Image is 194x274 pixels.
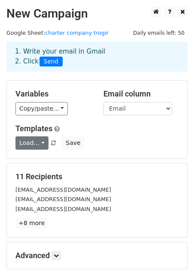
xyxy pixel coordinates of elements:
h2: New Campaign [6,6,188,21]
a: +8 more [15,218,48,229]
h5: Email column [103,89,179,99]
span: Daily emails left: 50 [130,28,188,38]
small: [EMAIL_ADDRESS][DOMAIN_NAME] [15,187,111,193]
h5: Advanced [15,251,179,260]
a: Load... [15,136,48,150]
span: Send [39,57,63,67]
small: [EMAIL_ADDRESS][DOMAIN_NAME] [15,206,111,212]
button: Save [62,136,84,150]
h5: Variables [15,89,91,99]
div: Widget chat [151,233,194,274]
a: Daily emails left: 50 [130,30,188,36]
a: charter company trogir [45,30,109,36]
small: Google Sheet: [6,30,109,36]
a: Templates [15,124,52,133]
a: Copy/paste... [15,102,68,115]
div: 1. Write your email in Gmail 2. Click [9,47,185,66]
small: [EMAIL_ADDRESS][DOMAIN_NAME] [15,196,111,202]
h5: 11 Recipients [15,172,179,181]
iframe: Chat Widget [151,233,194,274]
